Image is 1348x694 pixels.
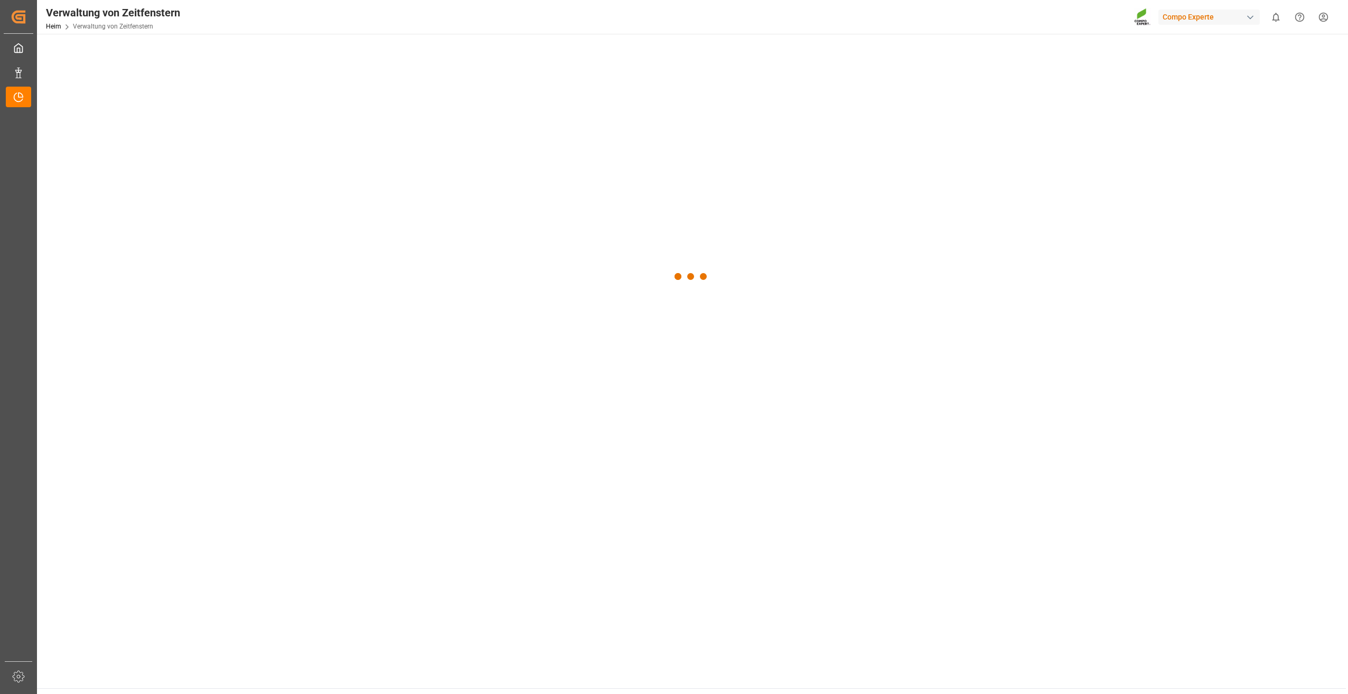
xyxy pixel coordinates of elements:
button: Compo Experte [1158,7,1264,27]
button: Hilfe-Center [1288,5,1312,29]
img: Screenshot%202023-09-29%20at%2010.02.21.png_1712312052.png [1134,8,1151,26]
a: Heim [46,23,61,30]
font: Compo Experte [1163,12,1214,23]
button: 0 neue Benachrichtigungen anzeigen [1264,5,1288,29]
div: Verwaltung von Zeitfenstern [46,5,180,21]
